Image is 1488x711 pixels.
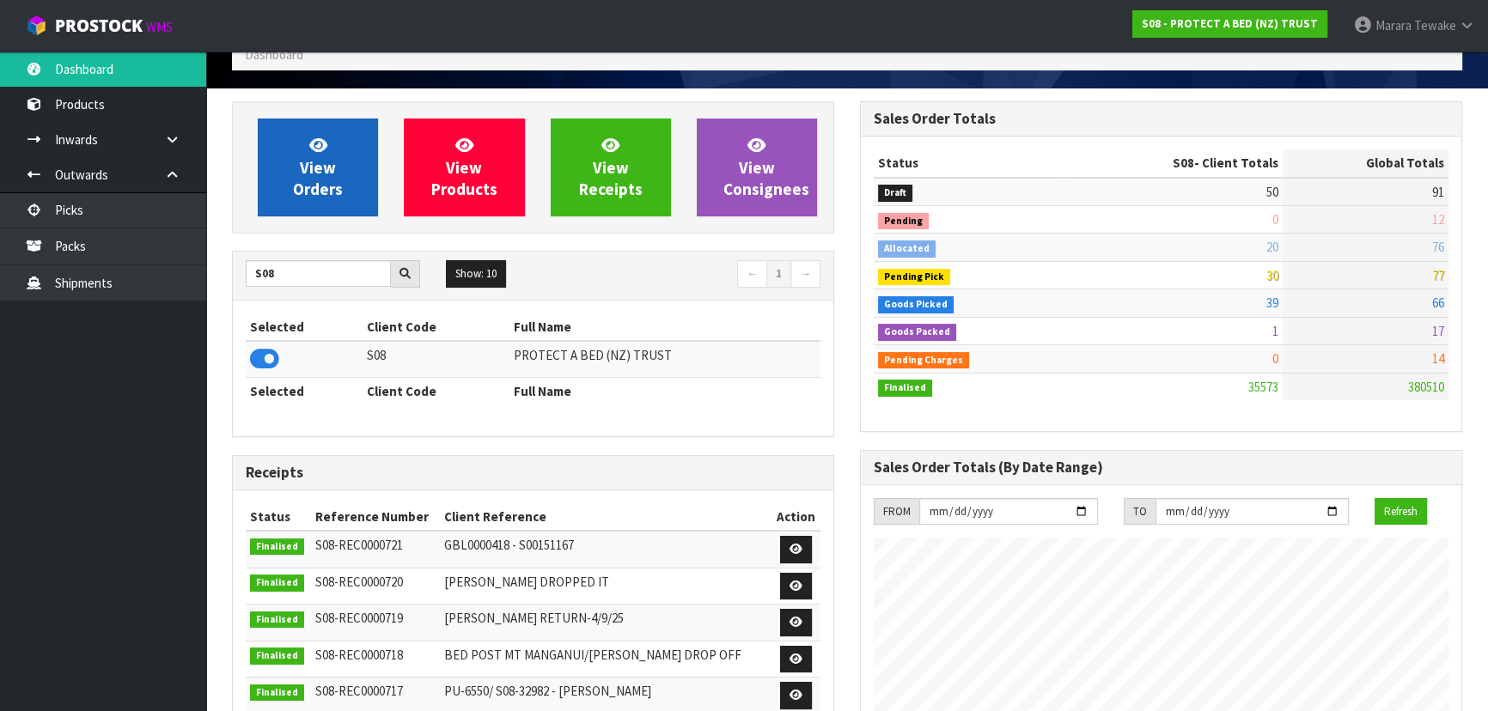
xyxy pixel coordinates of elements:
[790,260,820,288] a: →
[1375,17,1412,33] span: Marara
[1266,295,1278,311] span: 39
[315,647,403,663] span: S08-REC0000718
[444,683,651,699] span: PU-6550/ S08-32982 - [PERSON_NAME]
[1414,17,1456,33] span: Tewake
[250,574,304,592] span: Finalised
[737,260,767,288] a: ←
[26,15,47,36] img: cube-alt.png
[246,465,820,481] h3: Receipts
[1266,239,1278,255] span: 20
[1272,350,1278,367] span: 0
[444,647,741,663] span: BED POST MT MANGANUI/[PERSON_NAME] DROP OFF
[250,684,304,702] span: Finalised
[1142,16,1318,31] strong: S08 - PROTECT A BED (NZ) TRUST
[315,683,403,699] span: S08-REC0000717
[1283,149,1448,177] th: Global Totals
[258,118,378,216] a: ViewOrders
[1124,498,1156,526] div: TO
[878,240,936,258] span: Allocated
[509,378,820,405] th: Full Name
[246,378,363,405] th: Selected
[311,503,440,531] th: Reference Number
[509,313,820,341] th: Full Name
[293,135,343,199] span: View Orders
[1173,155,1194,171] span: S08
[404,118,524,216] a: ViewProducts
[723,135,809,199] span: View Consignees
[1375,498,1427,526] button: Refresh
[1432,267,1444,283] span: 77
[878,213,929,230] span: Pending
[1266,267,1278,283] span: 30
[551,118,671,216] a: ViewReceipts
[250,647,304,665] span: Finalised
[315,537,403,553] span: S08-REC0000721
[315,574,403,590] span: S08-REC0000720
[1064,149,1283,177] th: - Client Totals
[1432,350,1444,367] span: 14
[446,260,506,288] button: Show: 10
[250,538,304,556] span: Finalised
[546,260,821,290] nav: Page navigation
[1432,184,1444,200] span: 91
[771,503,820,531] th: Action
[444,610,624,626] span: [PERSON_NAME] RETURN-4/9/25
[874,149,1064,177] th: Status
[246,313,363,341] th: Selected
[1272,323,1278,339] span: 1
[363,313,509,341] th: Client Code
[878,324,956,341] span: Goods Packed
[878,269,950,286] span: Pending Pick
[1132,10,1327,38] a: S08 - PROTECT A BED (NZ) TRUST
[878,352,969,369] span: Pending Charges
[146,19,173,35] small: WMS
[363,341,509,378] td: S08
[55,15,143,37] span: ProStock
[1272,211,1278,228] span: 0
[431,135,497,199] span: View Products
[509,341,820,378] td: PROTECT A BED (NZ) TRUST
[315,610,403,626] span: S08-REC0000719
[444,537,574,553] span: GBL0000418 - S00151167
[766,260,791,288] a: 1
[579,135,643,199] span: View Receipts
[444,574,609,590] span: [PERSON_NAME] DROPPED IT
[246,503,311,531] th: Status
[246,260,391,287] input: Search clients
[245,46,303,63] span: Dashboard
[697,118,817,216] a: ViewConsignees
[1266,184,1278,200] span: 50
[1432,295,1444,311] span: 66
[250,611,304,629] span: Finalised
[1432,323,1444,339] span: 17
[1432,239,1444,255] span: 76
[1248,379,1278,395] span: 35573
[1408,379,1444,395] span: 380510
[878,185,912,202] span: Draft
[874,111,1448,127] h3: Sales Order Totals
[878,296,954,313] span: Goods Picked
[363,378,509,405] th: Client Code
[878,380,932,397] span: Finalised
[440,503,771,531] th: Client Reference
[874,498,919,526] div: FROM
[874,459,1448,476] h3: Sales Order Totals (By Date Range)
[1432,211,1444,228] span: 12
